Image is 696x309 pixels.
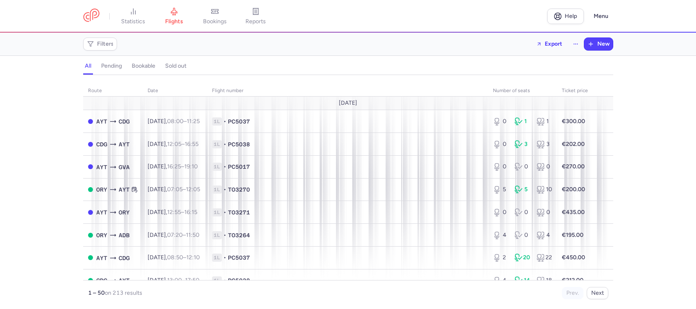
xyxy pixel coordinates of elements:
[184,209,197,216] time: 16:15
[167,163,181,170] time: 16:25
[167,254,183,261] time: 08:50
[515,276,530,285] div: 14
[584,38,613,50] button: New
[212,276,222,285] span: 1L
[537,254,552,262] div: 22
[119,185,130,194] span: AYT
[167,186,200,193] span: –
[235,7,276,25] a: reports
[515,163,530,171] div: 0
[212,140,222,148] span: 1L
[223,254,226,262] span: •
[88,289,105,296] strong: 1 – 50
[562,209,585,216] strong: €435.00
[184,163,198,170] time: 19:10
[515,140,530,148] div: 3
[223,117,226,126] span: •
[96,140,107,149] span: CDG
[167,277,182,284] time: 13:00
[245,18,266,25] span: reports
[212,231,222,239] span: 1L
[562,118,585,125] strong: €300.00
[143,85,207,97] th: date
[488,85,557,97] th: number of seats
[562,186,585,193] strong: €200.00
[167,209,181,216] time: 12:55
[167,163,198,170] span: –
[562,277,583,284] strong: €212.00
[515,231,530,239] div: 0
[83,9,99,24] a: CitizenPlane red outlined logo
[212,163,222,171] span: 1L
[562,141,585,148] strong: €202.00
[187,118,200,125] time: 11:25
[597,41,610,47] span: New
[96,163,107,172] span: AYT
[493,231,508,239] div: 4
[96,231,107,240] span: ORY
[167,118,183,125] time: 08:00
[119,231,130,240] span: ADB
[185,277,199,284] time: 17:50
[223,163,226,171] span: •
[562,287,583,299] button: Prev.
[223,231,226,239] span: •
[515,254,530,262] div: 20
[132,62,155,70] h4: bookable
[96,117,107,126] span: AYT
[212,208,222,216] span: 1L
[212,185,222,194] span: 1L
[223,208,226,216] span: •
[186,186,200,193] time: 12:05
[589,9,613,24] button: Menu
[493,276,508,285] div: 4
[185,141,199,148] time: 16:55
[167,141,181,148] time: 12:05
[167,232,199,238] span: –
[167,254,200,261] span: –
[119,163,130,172] span: GVA
[537,185,552,194] div: 10
[154,7,194,25] a: flights
[228,208,250,216] span: TO3271
[203,18,227,25] span: bookings
[194,7,235,25] a: bookings
[223,276,226,285] span: •
[228,254,250,262] span: PC5037
[85,62,91,70] h4: all
[119,140,130,149] span: AYT
[96,208,107,217] span: AYT
[186,232,199,238] time: 11:50
[113,7,154,25] a: statistics
[493,163,508,171] div: 0
[493,140,508,148] div: 0
[562,163,585,170] strong: €270.00
[83,85,143,97] th: route
[119,117,130,126] span: CDG
[186,254,200,261] time: 12:10
[493,254,508,262] div: 2
[167,277,199,284] span: –
[207,85,488,97] th: Flight number
[167,186,183,193] time: 07:05
[223,185,226,194] span: •
[101,62,122,70] h4: pending
[212,254,222,262] span: 1L
[587,287,608,299] button: Next
[515,185,530,194] div: 5
[223,140,226,148] span: •
[167,209,197,216] span: –
[167,141,199,148] span: –
[167,118,200,125] span: –
[537,117,552,126] div: 1
[148,186,200,193] span: [DATE],
[96,185,107,194] span: ORY
[148,254,200,261] span: [DATE],
[228,231,250,239] span: TO3264
[148,232,199,238] span: [DATE],
[537,163,552,171] div: 0
[228,140,250,148] span: PC5038
[84,38,117,50] button: Filters
[493,185,508,194] div: 5
[515,117,530,126] div: 1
